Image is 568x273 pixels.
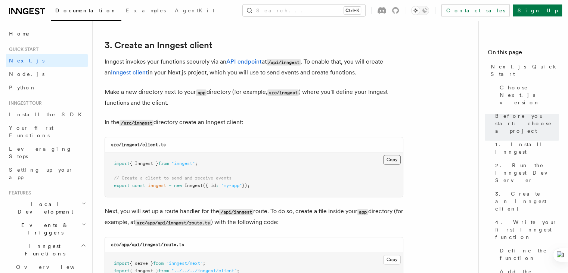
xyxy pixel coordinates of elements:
[114,183,130,188] span: export
[184,183,203,188] span: Inngest
[488,48,559,60] h4: On this page
[9,85,36,91] span: Python
[226,58,262,65] a: API endpoint
[6,221,81,236] span: Events & Triggers
[121,2,170,20] a: Examples
[6,142,88,163] a: Leveraging Steps
[267,59,301,65] code: /api/inngest
[513,4,562,16] a: Sign Up
[495,112,559,135] span: Before you start: choose a project
[171,161,195,166] span: "inngest"
[383,255,401,264] button: Copy
[267,89,299,96] code: src/inngest
[216,183,218,188] span: :
[195,161,198,166] span: ;
[130,161,158,166] span: { Inngest }
[9,71,44,77] span: Node.js
[492,138,559,159] a: 1. Install Inngest
[492,159,559,187] a: 2. Run the Inngest Dev Server
[243,4,365,16] button: Search...Ctrl+K
[174,183,182,188] span: new
[497,81,559,109] a: Choose Next.js version
[6,54,88,67] a: Next.js
[111,69,148,76] a: Inngest client
[170,2,219,20] a: AgentKit
[16,264,93,270] span: Overview
[411,6,429,15] button: Toggle dark mode
[6,218,88,239] button: Events & Triggers
[6,121,88,142] a: Your first Functions
[6,108,88,121] a: Install the SDK
[6,163,88,184] a: Setting up your app
[492,109,559,138] a: Before you start: choose a project
[135,220,211,226] code: src/app/api/inngest/route.ts
[219,209,253,215] code: /api/inngest
[6,242,81,257] span: Inngest Functions
[9,58,44,64] span: Next.js
[111,242,184,247] code: src/app/api/inngest/route.ts
[132,183,145,188] span: const
[6,190,31,196] span: Features
[6,100,42,106] span: Inngest tour
[148,183,166,188] span: inngest
[6,27,88,40] a: Home
[491,63,559,78] span: Next.js Quick Start
[9,146,72,159] span: Leveraging Steps
[9,167,73,180] span: Setting up your app
[114,161,130,166] span: import
[344,7,361,14] kbd: Ctrl+K
[500,84,559,106] span: Choose Next.js version
[105,56,403,78] p: Inngest invokes your functions securely via an at . To enable that, you will create an in your Ne...
[6,200,81,215] span: Local Development
[500,247,559,262] span: Define the function
[357,209,368,215] code: app
[441,4,510,16] a: Contact sales
[495,141,559,156] span: 1. Install Inngest
[51,2,121,21] a: Documentation
[203,261,205,266] span: ;
[495,190,559,212] span: 3. Create an Inngest client
[495,162,559,184] span: 2. Run the Inngest Dev Server
[130,261,153,266] span: { serve }
[6,197,88,218] button: Local Development
[497,244,559,265] a: Define the function
[114,261,130,266] span: import
[6,46,38,52] span: Quick start
[175,7,214,13] span: AgentKit
[169,183,171,188] span: =
[203,183,216,188] span: ({ id
[383,155,401,165] button: Copy
[6,239,88,260] button: Inngest Functions
[105,40,212,50] a: 3. Create an Inngest client
[166,261,203,266] span: "inngest/next"
[488,60,559,81] a: Next.js Quick Start
[495,218,559,241] span: 4. Write your first Inngest function
[111,142,166,147] code: src/inngest/client.ts
[126,7,166,13] span: Examples
[242,183,250,188] span: });
[105,117,403,128] p: In the directory create an Inngest client:
[55,7,117,13] span: Documentation
[153,261,164,266] span: from
[9,111,86,117] span: Install the SDK
[6,81,88,94] a: Python
[221,183,242,188] span: "my-app"
[196,89,207,96] code: app
[120,120,153,126] code: /src/inngest
[158,161,169,166] span: from
[9,30,30,37] span: Home
[114,175,232,181] span: // Create a client to send and receive events
[492,187,559,215] a: 3. Create an Inngest client
[105,87,403,108] p: Make a new directory next to your directory (for example, ) where you'll define your Inngest func...
[105,206,403,228] p: Next, you will set up a route handler for the route. To do so, create a file inside your director...
[6,67,88,81] a: Node.js
[9,125,53,138] span: Your first Functions
[492,215,559,244] a: 4. Write your first Inngest function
